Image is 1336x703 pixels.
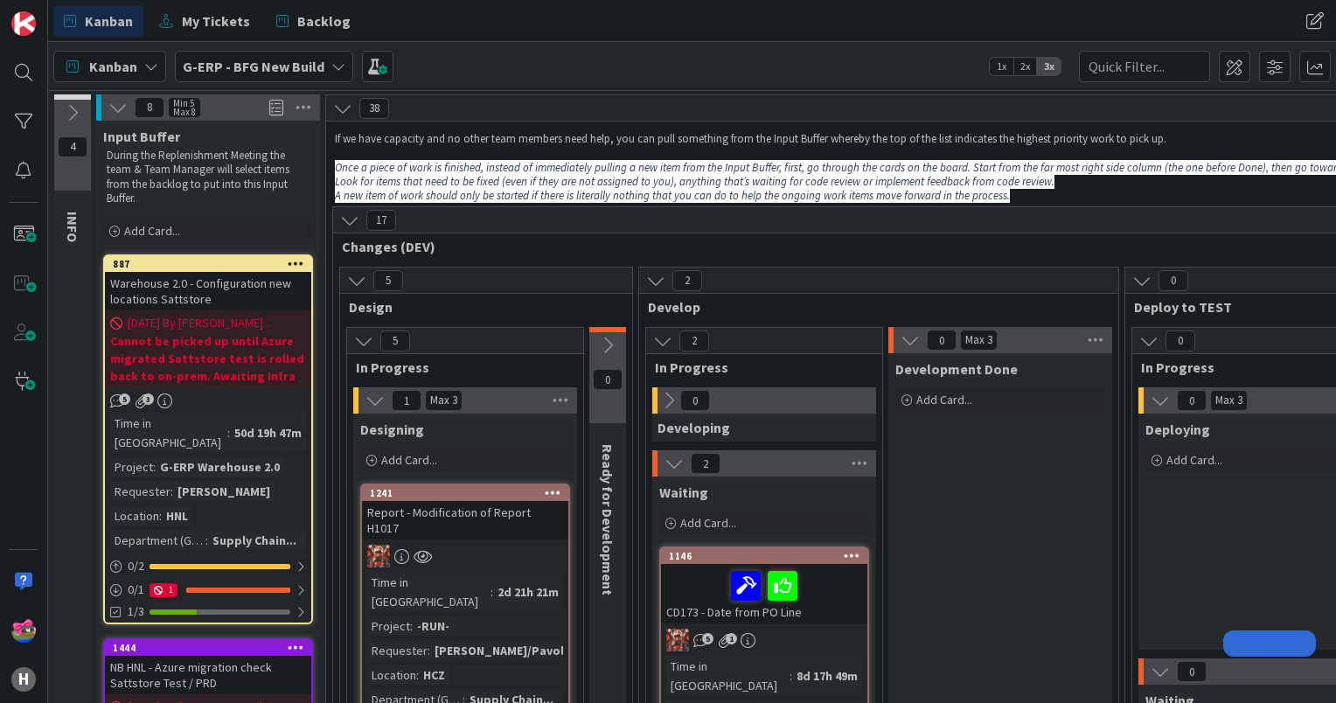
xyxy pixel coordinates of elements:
[105,256,311,310] div: 887Warehouse 2.0 - Configuration new locations Sattstore
[119,393,130,405] span: 5
[105,640,311,694] div: 1444NB HNL - Azure migration check Sattstore Test / PRD
[1177,661,1207,682] span: 0
[593,369,623,390] span: 0
[149,5,261,37] a: My Tickets
[359,98,389,119] span: 38
[366,210,396,231] span: 17
[702,633,713,644] span: 5
[105,640,311,656] div: 1444
[335,188,1010,203] em: A new item of work should only be started if there is literally nothing that you can do to help t...
[413,616,454,636] div: -RUN-
[493,582,563,602] div: 2d 21h 21m
[205,531,208,550] span: :
[162,506,192,526] div: HNL
[410,616,413,636] span: :
[666,629,689,651] img: JK
[53,5,143,37] a: Kanban
[89,56,137,77] span: Kanban
[128,557,144,575] span: 0 / 2
[170,482,173,501] span: :
[85,10,133,31] span: Kanban
[227,423,230,442] span: :
[990,58,1013,75] span: 1x
[173,108,196,116] div: Max 8
[655,358,860,376] span: In Progress
[128,314,271,332] span: [DATE] By [PERSON_NAME]...
[143,393,154,405] span: 3
[367,616,410,636] div: Project
[124,223,180,239] span: Add Card...
[428,641,430,660] span: :
[430,396,457,405] div: Max 3
[103,128,180,145] span: Input Buffer
[183,58,324,75] b: G-ERP - BFG New Build
[1013,58,1037,75] span: 2x
[208,531,301,550] div: Supply Chain...
[916,392,972,407] span: Add Card...
[356,358,561,376] span: In Progress
[105,579,311,601] div: 0/11
[790,666,792,686] span: :
[1166,331,1195,351] span: 0
[726,633,737,644] span: 1
[110,531,205,550] div: Department (G-ERP)
[648,298,1096,316] span: Develop
[11,618,36,643] img: JK
[691,453,720,474] span: 2
[58,136,87,157] span: 4
[103,254,313,624] a: 887Warehouse 2.0 - Configuration new locations Sattstore[DATE] By [PERSON_NAME]...Cannot be picke...
[128,602,144,621] span: 1/3
[491,582,493,602] span: :
[1166,452,1222,468] span: Add Card...
[128,581,144,599] span: 0 / 1
[392,390,421,411] span: 1
[105,555,311,577] div: 0/2
[658,419,730,436] span: Developing
[367,665,416,685] div: Location
[110,414,227,452] div: Time in [GEOGRAPHIC_DATA]
[173,99,194,108] div: Min 5
[666,657,790,695] div: Time in [GEOGRAPHIC_DATA]
[297,10,351,31] span: Backlog
[11,667,36,692] div: H
[672,270,702,291] span: 2
[105,656,311,694] div: NB HNL - Azure migration check Sattstore Test / PRD
[367,641,428,660] div: Requester
[430,641,579,660] div: [PERSON_NAME]/Pavol...
[416,665,419,685] span: :
[659,484,708,501] span: Waiting
[661,548,867,623] div: 1146CD173 - Date from PO Line
[173,482,275,501] div: [PERSON_NAME]
[680,390,710,411] span: 0
[895,360,1018,378] span: Development Done
[64,212,81,242] span: INFO
[349,298,610,316] span: Design
[362,545,568,567] div: JK
[1037,58,1061,75] span: 3x
[335,174,1054,189] em: Look for items that need to be fixed (even if they are not assigned to you), anything that’s wait...
[110,332,306,385] b: Cannot be picked up until Azure migrated Sattstore test is rolled back to on-prem. Awaiting Infra
[110,457,153,477] div: Project
[661,629,867,651] div: JK
[230,423,306,442] div: 50d 19h 47m
[380,331,410,351] span: 5
[792,666,862,686] div: 8d 17h 49m
[419,665,449,685] div: HCZ
[1079,51,1210,82] input: Quick Filter...
[360,421,424,438] span: Designing
[965,336,992,345] div: Max 3
[370,487,568,499] div: 1241
[367,545,390,567] img: JK
[367,573,491,611] div: Time in [GEOGRAPHIC_DATA]
[159,506,162,526] span: :
[105,272,311,310] div: Warehouse 2.0 - Configuration new locations Sattstore
[105,256,311,272] div: 887
[113,258,311,270] div: 887
[150,583,177,597] div: 1
[1159,270,1188,291] span: 0
[153,457,156,477] span: :
[680,515,736,531] span: Add Card...
[661,564,867,623] div: CD173 - Date from PO Line
[362,485,568,539] div: 1241Report - Modification of Report H1017
[373,270,403,291] span: 5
